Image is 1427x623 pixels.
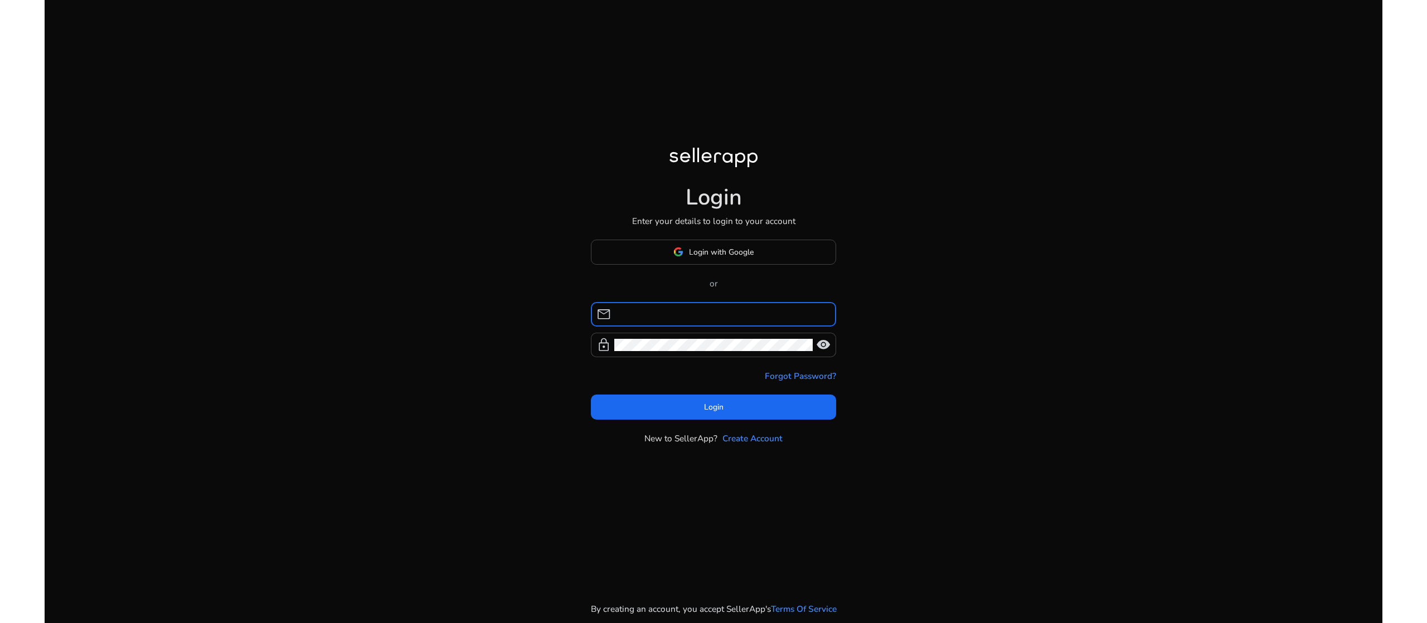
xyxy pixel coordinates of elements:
button: Login with Google [591,240,836,265]
span: Login [704,401,724,413]
a: Create Account [722,432,783,445]
a: Terms Of Service [771,602,837,615]
img: google-logo.svg [673,247,683,257]
span: Login with Google [689,246,754,258]
p: New to SellerApp? [644,432,717,445]
a: Forgot Password? [765,369,836,382]
p: or [591,277,836,290]
span: mail [596,307,611,322]
p: Enter your details to login to your account [632,215,795,227]
span: visibility [816,338,831,352]
h1: Login [686,184,742,211]
button: Login [591,395,836,420]
span: lock [596,338,611,352]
